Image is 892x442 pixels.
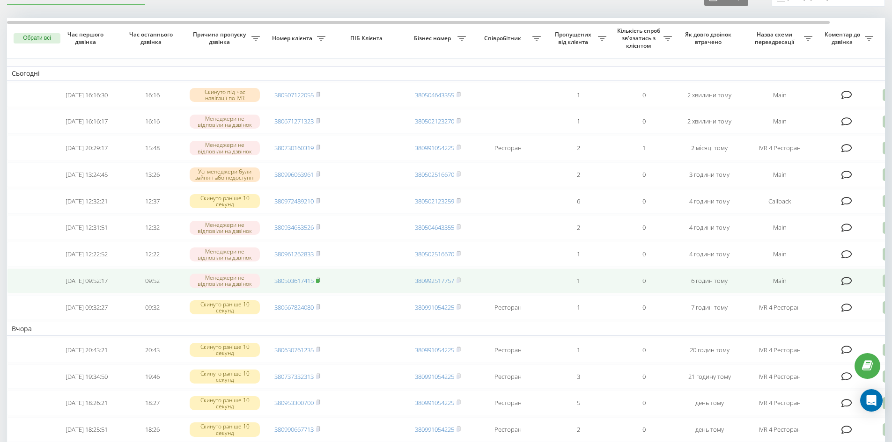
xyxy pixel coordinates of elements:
td: 3 [546,364,611,389]
a: 380502123270 [415,117,454,125]
div: Скинуто раніше 10 секунд [190,422,260,436]
td: 1 [546,109,611,134]
a: 380671271323 [274,117,314,125]
td: 0 [611,162,677,187]
span: Співробітник [475,35,532,42]
td: IVR 4 Ресторан [742,417,817,442]
td: 18:27 [119,391,185,415]
div: Менеджери не відповіли на дзвінок [190,141,260,155]
td: [DATE] 12:32:21 [54,189,119,214]
span: Кількість спроб зв'язатись з клієнтом [616,27,663,49]
td: IVR 4 Ресторан [742,136,817,160]
td: 19:46 [119,364,185,389]
div: Скинуто раніше 10 секунд [190,370,260,384]
a: 380992517757 [415,276,454,285]
td: 0 [611,268,677,293]
a: 380996063961 [274,170,314,179]
td: 2 хвилини тому [677,83,742,108]
td: 1 [546,242,611,267]
div: Менеджери не відповіли на дзвінок [190,274,260,288]
a: 380991054225 [415,399,454,407]
td: день тому [677,417,742,442]
a: 380502123259 [415,197,454,205]
td: 0 [611,109,677,134]
a: 380502516670 [415,250,454,258]
a: 380972489210 [274,197,314,205]
td: [DATE] 13:24:45 [54,162,119,187]
td: 18:26 [119,417,185,442]
span: Номер клієнта [269,35,317,42]
div: Open Intercom Messenger [860,389,883,412]
td: 1 [546,338,611,362]
td: Callback [742,189,817,214]
button: Обрати всі [14,33,60,43]
td: Main [742,109,817,134]
td: 0 [611,338,677,362]
td: Main [742,268,817,293]
td: Ресторан [471,338,546,362]
div: Скинуто раніше 10 секунд [190,343,260,357]
a: 380991054225 [415,144,454,152]
a: 380990667713 [274,425,314,434]
td: 0 [611,391,677,415]
td: Main [742,83,817,108]
span: Пропущених від клієнта [550,31,598,45]
td: 16:16 [119,83,185,108]
td: [DATE] 20:29:17 [54,136,119,160]
td: 0 [611,189,677,214]
span: Причина пропуску дзвінка [190,31,251,45]
td: [DATE] 19:34:50 [54,364,119,389]
div: Менеджери не відповіли на дзвінок [190,115,260,129]
td: 2 [546,417,611,442]
td: 0 [611,83,677,108]
a: 380502516670 [415,170,454,179]
td: Ресторан [471,295,546,320]
td: 2 [546,136,611,160]
span: Час першого дзвінка [61,31,112,45]
div: Скинуто під час навігації по IVR [190,88,260,102]
td: 6 годин тому [677,268,742,293]
td: 16:16 [119,109,185,134]
td: [DATE] 16:16:30 [54,83,119,108]
span: Час останнього дзвінка [127,31,177,45]
span: Коментар до дзвінка [822,31,865,45]
div: Менеджери не відповіли на дзвінок [190,247,260,261]
td: 12:22 [119,242,185,267]
td: 4 години тому [677,216,742,240]
td: 7 годин тому [677,295,742,320]
td: 20:43 [119,338,185,362]
td: IVR 4 Ресторан [742,364,817,389]
td: IVR 4 Ресторан [742,338,817,362]
a: 380667824080 [274,303,314,312]
div: Скинуто раніше 10 секунд [190,194,260,208]
span: Бізнес номер [410,35,457,42]
td: Ресторан [471,391,546,415]
div: Скинуто раніше 10 секунд [190,396,260,410]
a: 380504643355 [415,223,454,232]
td: 13:26 [119,162,185,187]
td: [DATE] 09:32:27 [54,295,119,320]
span: Назва схеми переадресації [747,31,804,45]
td: 0 [611,295,677,320]
td: 12:32 [119,216,185,240]
div: Менеджери не відповіли на дзвінок [190,221,260,235]
td: 0 [611,242,677,267]
td: Ресторан [471,417,546,442]
td: 1 [546,268,611,293]
td: 1 [546,295,611,320]
td: день тому [677,391,742,415]
td: 0 [611,417,677,442]
a: 380991054225 [415,372,454,381]
span: Як довго дзвінок втрачено [684,31,735,45]
td: [DATE] 18:26:21 [54,391,119,415]
a: 380507122055 [274,91,314,99]
td: 6 [546,189,611,214]
td: [DATE] 12:22:52 [54,242,119,267]
a: 380961262833 [274,250,314,258]
td: [DATE] 09:52:17 [54,268,119,293]
td: 4 години тому [677,189,742,214]
a: 380991054225 [415,303,454,312]
span: ПІБ Клієнта [338,35,397,42]
td: IVR 4 Ресторан [742,391,817,415]
a: 380953300700 [274,399,314,407]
